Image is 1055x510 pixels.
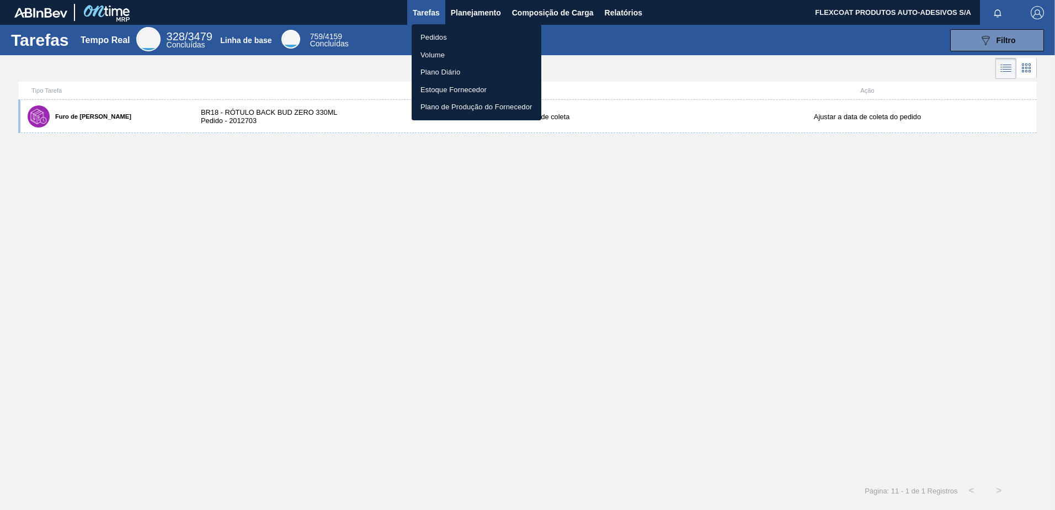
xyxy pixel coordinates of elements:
a: Pedidos [412,29,541,46]
a: Plano Diário [412,63,541,81]
a: Estoque Fornecedor [412,81,541,99]
a: Volume [412,46,541,64]
a: Plano de Produção do Fornecedor [412,98,541,116]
